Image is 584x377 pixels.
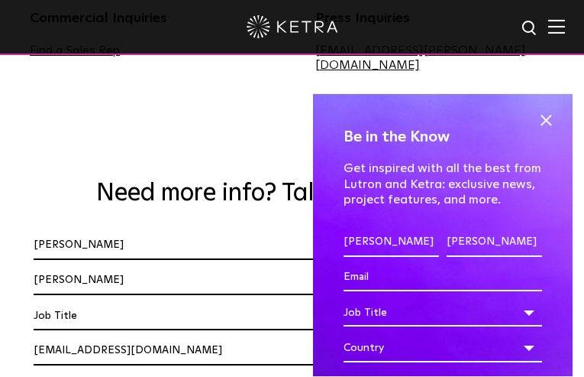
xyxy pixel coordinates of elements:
[34,301,550,330] div: Job Title
[344,161,542,208] p: Get inspired with all the best from Lutron and Ketra: exclusive news, project features, and more.
[344,298,542,327] div: Job Title
[34,231,550,260] input: First Name
[34,266,550,295] input: Last Name
[344,263,542,292] input: Email
[344,333,542,362] div: Country
[344,228,439,257] input: First Name
[247,15,338,38] img: ketra-logo-2019-white
[30,179,554,208] h2: Need more info? Talk to a Specialist
[34,336,550,366] input: Email
[344,125,542,149] h4: Be in the Know
[447,228,542,257] input: Last Name
[548,19,565,34] img: Hamburger%20Nav.svg
[521,19,540,38] img: search icon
